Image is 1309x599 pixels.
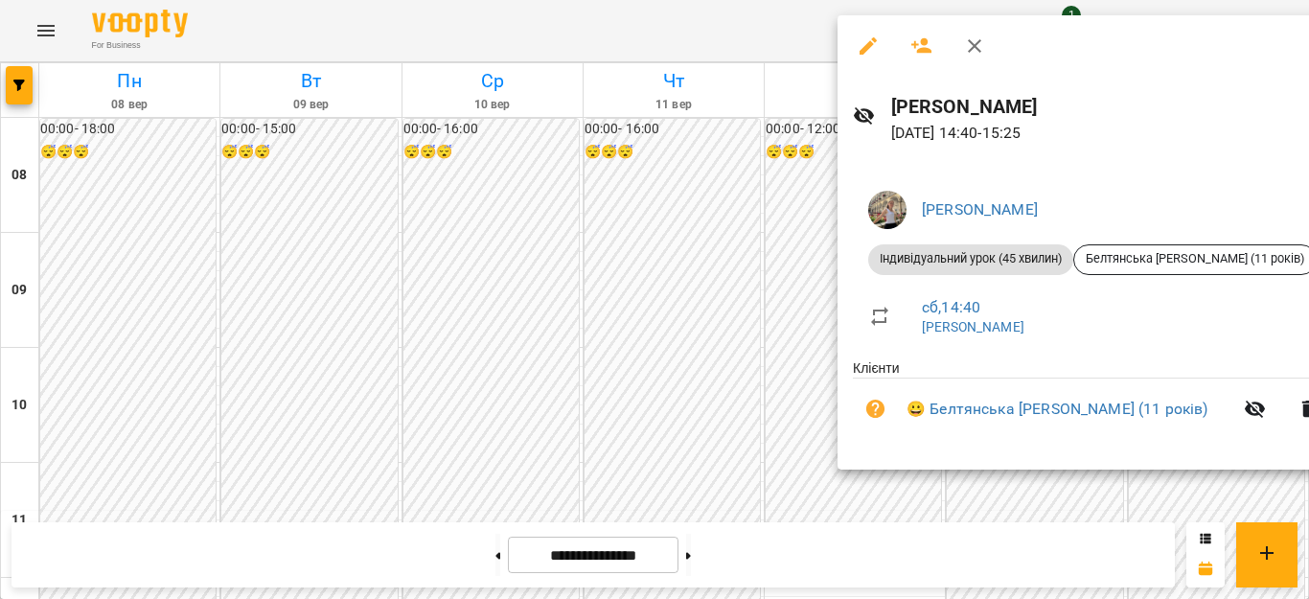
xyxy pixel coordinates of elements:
a: [PERSON_NAME] [922,319,1024,334]
span: Індивідуальний урок (45 хвилин) [868,250,1073,267]
a: сб , 14:40 [922,298,980,316]
img: 3b46f58bed39ef2acf68cc3a2c968150.jpeg [868,191,907,229]
button: Візит ще не сплачено. Додати оплату? [853,386,899,432]
a: 😀 Белтянська [PERSON_NAME] (11 років) [907,398,1207,421]
a: [PERSON_NAME] [922,200,1038,219]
